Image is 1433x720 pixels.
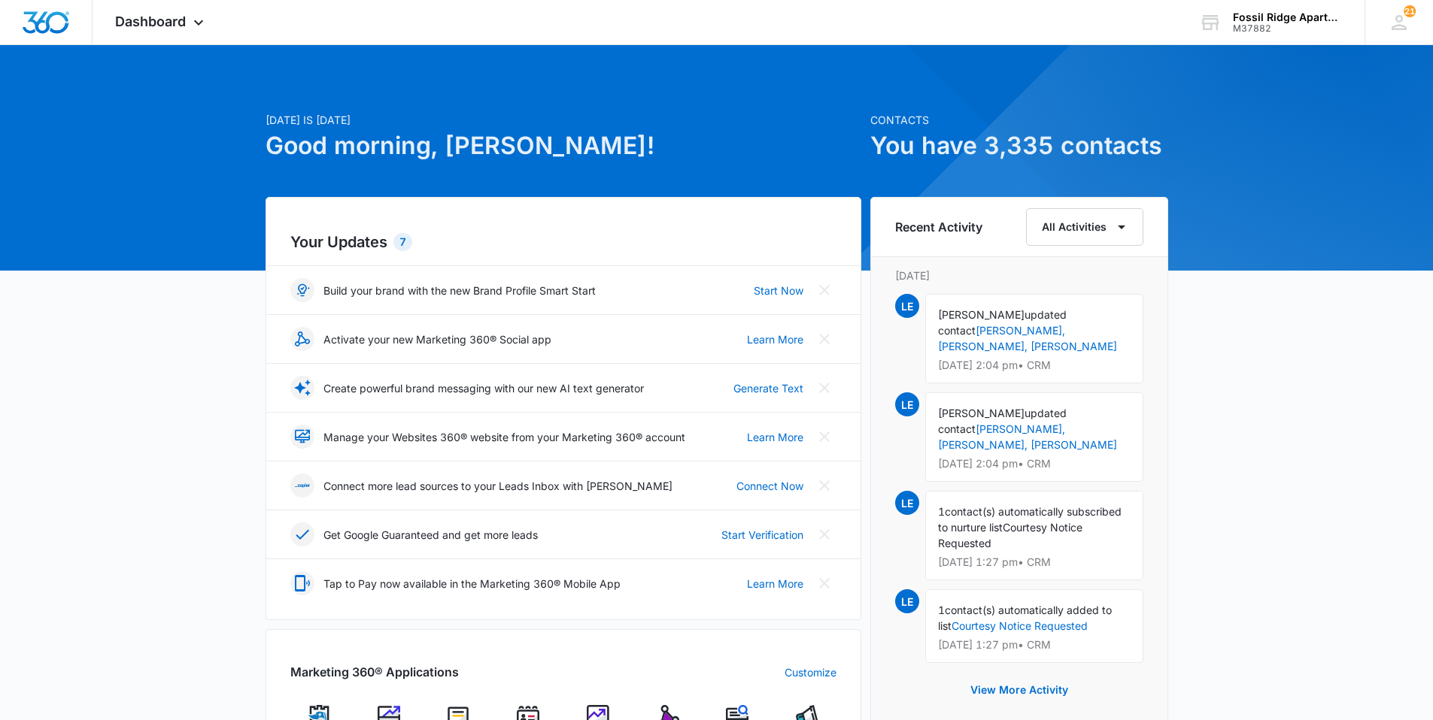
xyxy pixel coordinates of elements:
p: Contacts [870,112,1168,128]
p: [DATE] 2:04 pm • CRM [938,360,1131,371]
a: Generate Text [733,380,803,396]
span: 1 [938,505,945,518]
button: Close [812,376,836,400]
span: 21 [1404,5,1416,17]
span: LE [895,392,919,416]
div: account id [1233,23,1343,34]
a: Start Now [754,283,803,298]
p: [DATE] 1:27 pm • CRM [938,640,1131,650]
p: Activate your new Marketing 360® Social app [323,331,551,347]
p: Manage your Websites 360® website from your Marketing 360® account [323,429,685,445]
span: contact(s) automatically added to list [938,604,1112,632]
p: Tap to Pay now available in the Marketing 360® Mobile App [323,576,621,591]
span: [PERSON_NAME] [938,407,1025,419]
p: [DATE] [895,268,1143,283]
a: Customize [785,664,836,680]
button: View More Activity [955,672,1083,708]
p: [DATE] 1:27 pm • CRM [938,557,1131,567]
button: Close [812,473,836,498]
p: Build your brand with the new Brand Profile Smart Start [323,283,596,298]
span: Dashboard [115,14,186,29]
p: [DATE] 2:04 pm • CRM [938,458,1131,469]
span: 1 [938,604,945,616]
button: Close [812,278,836,302]
a: Learn More [747,576,803,591]
span: LE [895,294,919,318]
button: Close [812,571,836,595]
button: Close [812,327,836,351]
a: Connect Now [736,478,803,494]
div: notifications count [1404,5,1416,17]
h2: Your Updates [290,231,836,253]
a: Learn More [747,429,803,445]
p: Create powerful brand messaging with our new AI text generator [323,380,644,396]
h1: You have 3,335 contacts [870,128,1168,164]
span: Courtesy Notice Requested [938,521,1082,549]
a: [PERSON_NAME], [PERSON_NAME], [PERSON_NAME] [938,422,1117,451]
button: Close [812,522,836,546]
span: LE [895,589,919,613]
div: 7 [393,233,412,251]
p: [DATE] is [DATE] [266,112,861,128]
a: Start Verification [721,527,803,543]
a: [PERSON_NAME], [PERSON_NAME], [PERSON_NAME] [938,324,1117,352]
h6: Recent Activity [895,218,982,236]
span: contact(s) automatically subscribed to nurture list [938,505,1122,534]
p: Connect more lead sources to your Leads Inbox with [PERSON_NAME] [323,478,672,494]
div: account name [1233,11,1343,23]
button: Close [812,425,836,449]
a: Learn More [747,331,803,347]
h1: Good morning, [PERSON_NAME]! [266,128,861,164]
a: Courtesy Notice Requested [952,619,1088,632]
span: [PERSON_NAME] [938,308,1025,321]
button: All Activities [1026,208,1143,246]
h2: Marketing 360® Applications [290,663,459,681]
span: LE [895,491,919,515]
p: Get Google Guaranteed and get more leads [323,527,538,543]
